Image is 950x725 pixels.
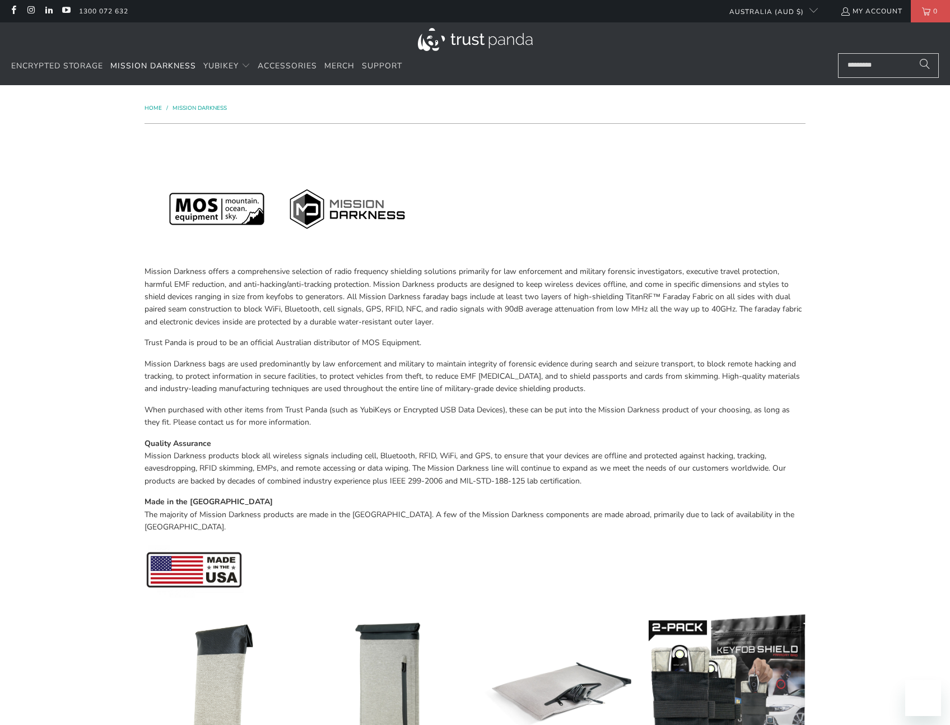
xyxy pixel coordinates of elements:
[11,53,402,80] nav: Translation missing: en.navigation.header.main_nav
[362,61,402,71] span: Support
[145,496,273,507] strong: Made in the [GEOGRAPHIC_DATA]
[203,53,250,80] summary: YubiKey
[11,61,103,71] span: Encrypted Storage
[324,53,355,80] a: Merch
[258,61,317,71] span: Accessories
[324,61,355,71] span: Merch
[79,5,128,17] a: 1300 072 632
[110,61,196,71] span: Mission Darkness
[11,53,103,80] a: Encrypted Storage
[110,53,196,80] a: Mission Darkness
[258,53,317,80] a: Accessories
[840,5,902,17] a: My Account
[44,7,53,16] a: Trust Panda Australia on LinkedIn
[145,438,211,449] strong: Quality Assurance
[838,53,939,78] input: Search...
[26,7,35,16] a: Trust Panda Australia on Instagram
[145,496,805,533] p: The majority of Mission Darkness products are made in the [GEOGRAPHIC_DATA]. A few of the Mission...
[418,28,533,51] img: Trust Panda Australia
[145,404,805,429] p: When purchased with other items from Trust Panda (such as YubiKeys or Encrypted USB Data Devices)...
[145,104,162,112] span: Home
[61,7,71,16] a: Trust Panda Australia on YouTube
[145,104,164,112] a: Home
[145,438,805,488] p: Mission Darkness products block all wireless signals including cell, Bluetooth, RFID, WiFi, and G...
[8,7,18,16] a: Trust Panda Australia on Facebook
[166,104,168,112] span: /
[911,53,939,78] button: Search
[145,266,805,328] p: Mission Darkness offers a comprehensive selection of radio frequency shielding solutions primaril...
[203,61,239,71] span: YubiKey
[173,104,227,112] a: Mission Darkness
[440,304,735,314] span: radio signals with 90dB average attenuation from low MHz all the way up to 40GHz
[145,337,805,349] p: Trust Panda is proud to be an official Australian distributor of MOS Equipment.
[145,358,805,396] p: Mission Darkness bags are used predominantly by law enforcement and military to maintain integrit...
[905,680,941,716] iframe: Button to launch messaging window
[362,53,402,80] a: Support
